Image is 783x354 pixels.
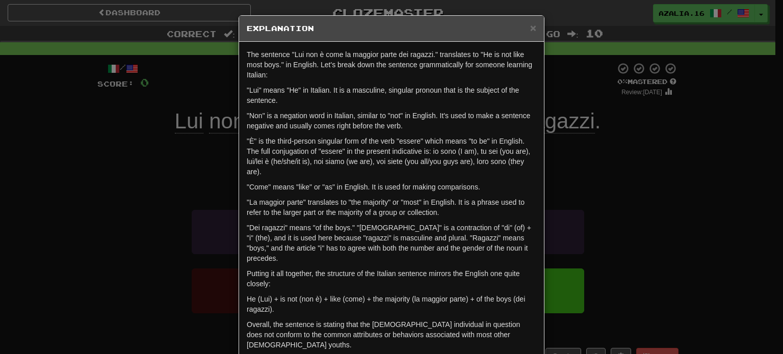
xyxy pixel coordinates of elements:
[247,182,536,192] p: "Come" means "like" or "as" in English. It is used for making comparisons.
[247,294,536,314] p: He (Lui) + is not (non è) + like (come) + the majority (la maggior parte) + of the boys (dei raga...
[247,49,536,80] p: The sentence "Lui non è come la maggior parte dei ragazzi." translates to "He is not like most bo...
[247,23,536,34] h5: Explanation
[530,22,536,34] span: ×
[247,197,536,217] p: "La maggior parte" translates to "the majority" or "most" in English. It is a phrase used to refe...
[247,223,536,263] p: "Dei ragazzi" means "of the boys." "[DEMOGRAPHIC_DATA]" is a contraction of "di" (of) + "i" (the)...
[247,136,536,177] p: "È" is the third-person singular form of the verb "essere" which means "to be" in English. The fu...
[247,319,536,350] p: Overall, the sentence is stating that the [DEMOGRAPHIC_DATA] individual in question does not conf...
[247,268,536,289] p: Putting it all together, the structure of the Italian sentence mirrors the English one quite clos...
[530,22,536,33] button: Close
[247,85,536,105] p: "Lui" means "He" in Italian. It is a masculine, singular pronoun that is the subject of the sente...
[247,111,536,131] p: "Non" is a negation word in Italian, similar to "not" in English. It's used to make a sentence ne...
